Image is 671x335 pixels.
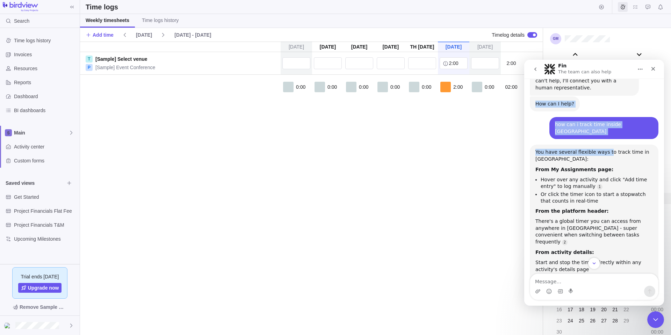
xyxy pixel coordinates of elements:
[643,5,653,11] a: Approval requests
[86,64,93,71] div: P
[14,65,77,72] span: Resources
[95,56,147,63] a: [Sample] Select venue
[344,42,375,52] div: [DATE]
[14,107,77,114] span: BI dashboards
[16,131,129,144] li: Or click the timer icon to start a stopwatch that counts in real-time
[133,30,155,40] span: [DATE]
[3,2,38,12] img: logo
[11,148,85,154] b: From the platform header:
[136,14,184,28] a: Time logs history
[93,31,114,38] span: Add time
[120,226,131,237] button: Send a message…
[590,306,596,313] span: 19
[375,42,406,52] div: [DATE]
[20,303,67,311] span: Remove Sample Data
[64,198,76,210] button: Scroll to bottom
[656,5,665,11] a: Notifications
[14,207,77,214] span: Project Financials Flat Fee
[14,221,77,228] span: Project Financials T&M
[86,17,129,24] span: Weekly timesheets
[590,317,596,324] span: 26
[6,301,74,313] span: Remove Sample Data
[4,323,13,328] img: Show
[524,60,664,306] iframe: Intercom live chat
[296,83,305,90] span: 0:00
[443,61,448,66] svg: info-description
[6,85,134,310] div: You have several flexible ways to track time in [GEOGRAPHIC_DATA]:From My Assignments page:Hover ...
[80,14,135,28] a: Weekly timesheets
[4,321,13,330] div: Giovanni Marchesini
[11,190,70,195] b: From activity details:
[14,37,77,44] span: Time logs history
[22,229,28,234] button: Emoji picker
[6,180,64,187] span: Saved views
[422,83,431,90] span: 0:00
[656,2,665,12] span: Notifications
[136,31,152,38] span: [DATE]
[14,51,77,58] span: Invoices
[11,89,129,103] div: You have several flexible ways to track time in [GEOGRAPHIC_DATA]:
[568,306,573,313] span: 17
[6,85,134,311] div: Fin says…
[14,235,77,242] span: Upcoming Milestones
[14,79,77,86] span: Reports
[649,305,665,314] div: 00:00
[406,42,438,52] div: Th [DATE]
[86,2,118,12] h2: Time logs
[281,42,312,52] div: [DATE]
[64,178,74,188] span: Browse views
[618,2,628,12] span: Time logs
[492,31,525,38] span: Timelog details
[11,229,16,234] button: Upload attachment
[612,306,618,313] span: 21
[505,83,517,90] span: 02:00
[390,83,400,90] span: 0:00
[86,56,93,63] div: T
[579,306,584,313] span: 18
[21,273,59,280] span: Trial ends [DATE]
[28,284,59,291] span: Upgrade now
[597,2,606,12] span: Start timer
[612,317,618,324] span: 28
[16,117,129,130] li: Hover over any activity and click "Add time entry" to log manually
[618,5,628,11] a: Time logs
[623,306,629,313] span: 22
[14,143,77,150] span: Activity center
[453,83,463,90] span: 2:00
[556,317,562,324] span: 23
[359,83,368,90] span: 0:00
[601,317,607,324] span: 27
[469,42,501,52] div: [DATE]
[44,229,50,234] button: Start recording
[33,229,39,234] button: Gif picker
[501,60,522,67] div: 2:00
[643,2,653,12] span: Approval requests
[11,107,89,112] b: From My Assignments page:
[14,93,77,100] span: Dashboard
[95,64,155,71] a: [Sample] Event Conference
[438,42,469,52] div: [DATE]
[623,317,629,324] span: 29
[14,129,68,136] span: Main
[579,317,584,324] span: 25
[485,83,494,90] span: 0:00
[86,30,114,40] span: Add time
[568,317,573,324] span: 24
[312,42,344,52] div: [DATE]
[18,283,62,293] a: Upgrade now
[327,83,337,90] span: 0:00
[647,311,664,328] iframe: Intercom live chat
[11,158,129,185] div: There's a global timer you can access from anywhere in [GEOGRAPHIC_DATA] - super convenient when ...
[630,2,640,12] span: My assignments
[142,17,179,24] span: Time logs history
